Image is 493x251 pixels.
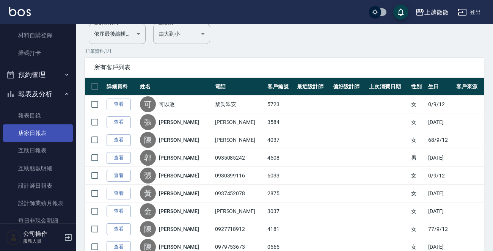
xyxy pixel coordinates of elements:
div: 金 [140,203,156,219]
td: [DATE] [426,149,454,167]
img: Logo [9,7,31,16]
td: 77/9/12 [426,220,454,238]
button: 報表及分析 [3,84,73,104]
th: 客戶來源 [454,78,484,96]
td: 女 [409,185,426,202]
a: 查看 [107,206,131,217]
a: 查看 [107,170,131,182]
a: 互助日報表 [3,142,73,159]
a: 查看 [107,223,131,235]
td: 0/9/12 [426,167,454,185]
a: 可以改 [159,100,175,108]
a: [PERSON_NAME] [159,136,199,144]
td: 0930399116 [213,167,265,185]
a: [PERSON_NAME] [159,118,199,126]
a: [PERSON_NAME] [159,243,199,251]
div: 依序最後編輯時間 [89,24,146,44]
div: 陳 [140,221,156,237]
th: 客戶編號 [265,78,295,96]
a: 報表目錄 [3,107,73,124]
img: Person [6,230,21,245]
td: 0/9/12 [426,96,454,113]
a: 店家日報表 [3,124,73,142]
td: 男 [409,149,426,167]
a: 材料自購登錄 [3,27,73,44]
span: 所有客戶列表 [94,64,475,71]
td: [DATE] [426,185,454,202]
a: [PERSON_NAME] [159,190,199,197]
td: 女 [409,220,426,238]
td: 女 [409,96,426,113]
td: 0927718912 [213,220,265,238]
a: [PERSON_NAME] [159,225,199,233]
h5: 公司操作 [23,230,62,238]
button: 上越微微 [412,5,452,20]
a: 掃碼打卡 [3,44,73,62]
td: 女 [409,202,426,220]
th: 最近設計師 [295,78,331,96]
a: 查看 [107,99,131,110]
td: [PERSON_NAME] [213,113,265,131]
th: 偏好設計師 [331,78,367,96]
td: 0935085242 [213,149,265,167]
div: 張 [140,114,156,130]
td: 女 [409,167,426,185]
th: 詳細資料 [105,78,138,96]
td: 4181 [265,220,295,238]
p: 服務人員 [23,238,62,245]
button: 登出 [455,5,484,19]
td: 黎氏翠安 [213,96,265,113]
td: [DATE] [426,113,454,131]
td: 4508 [265,149,295,167]
td: [PERSON_NAME] [213,131,265,149]
td: [DATE] [426,202,454,220]
td: 0937452078 [213,185,265,202]
p: 11 筆資料, 1 / 1 [85,48,484,55]
th: 姓名 [138,78,213,96]
a: 每日非現金明細 [3,212,73,229]
td: 6033 [265,167,295,185]
a: 互助點數明細 [3,160,73,177]
a: 查看 [107,152,131,164]
th: 生日 [426,78,454,96]
div: 可 [140,96,156,112]
td: 5723 [265,96,295,113]
td: 68/9/12 [426,131,454,149]
a: 查看 [107,134,131,146]
a: [PERSON_NAME] [159,172,199,179]
div: 上越微微 [424,8,449,17]
a: 查看 [107,188,131,199]
div: 張 [140,168,156,184]
td: 4037 [265,131,295,149]
div: 陳 [140,132,156,148]
th: 上次消費日期 [367,78,409,96]
td: [PERSON_NAME] [213,202,265,220]
th: 性別 [409,78,426,96]
div: 郭 [140,150,156,166]
a: [PERSON_NAME] [159,154,199,162]
a: 設計師日報表 [3,177,73,195]
td: 3037 [265,202,295,220]
td: 3584 [265,113,295,131]
td: 2875 [265,185,295,202]
a: 設計師業績月報表 [3,195,73,212]
td: 女 [409,113,426,131]
button: 預約管理 [3,65,73,85]
button: save [393,5,408,20]
a: 查看 [107,116,131,128]
div: 黃 [140,185,156,201]
a: [PERSON_NAME] [159,207,199,215]
td: 女 [409,131,426,149]
div: 由大到小 [153,24,210,44]
th: 電話 [213,78,265,96]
